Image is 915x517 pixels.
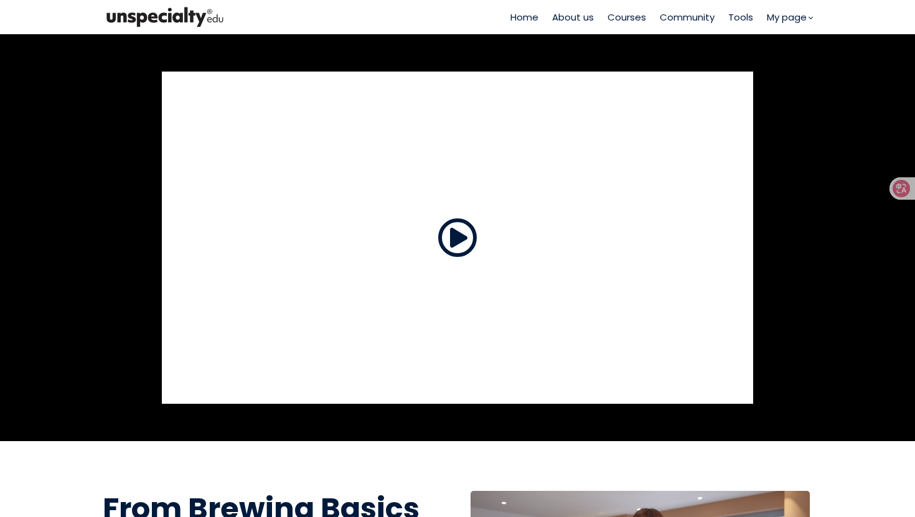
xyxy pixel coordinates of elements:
[552,10,594,24] a: About us
[767,10,807,24] span: My page
[103,4,227,30] img: bc390a18feecddb333977e298b3a00a1.png
[767,10,812,24] a: My page
[728,10,753,24] a: Tools
[608,10,646,24] a: Courses
[510,10,538,24] a: Home
[660,10,715,24] a: Community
